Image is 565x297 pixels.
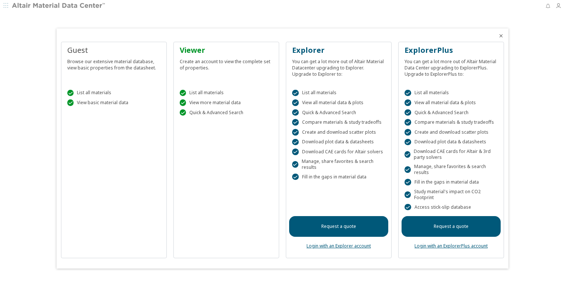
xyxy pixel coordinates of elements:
div:  [292,161,298,168]
div: Fill in the gaps in material data [292,174,385,180]
div:  [180,99,186,106]
button: Close [498,33,504,39]
div:  [67,90,74,96]
div:  [67,99,74,106]
div: List all materials [292,90,385,96]
div: List all materials [67,90,160,96]
div:  [292,119,299,126]
div: View all material data & plots [405,99,498,106]
div: Fill in the gaps in material data [405,179,498,185]
div: View basic material data [67,99,160,106]
div:  [292,139,299,146]
div:  [405,109,411,116]
div: Quick & Advanced Search [180,109,273,116]
div:  [405,90,411,96]
div: View all material data & plots [292,99,385,106]
a: Request a quote [289,216,388,237]
div:  [292,148,299,155]
div: Study material's impact on CO2 Footprint [405,189,498,201]
div:  [180,90,186,96]
div: Compare materials & study tradeoffs [405,119,498,126]
div:  [405,166,411,173]
div: Download CAE cards for Altair solvers [292,148,385,155]
div: Quick & Advanced Search [405,109,498,116]
div: List all materials [405,90,498,96]
div:  [405,139,411,146]
div: Quick & Advanced Search [292,109,385,116]
div: Manage, share favorites & search results [405,164,498,175]
div:  [292,90,299,96]
div:  [292,99,299,106]
div: Create an account to view the complete set of properties. [180,55,273,71]
div: ExplorerPlus [405,45,498,55]
div:  [405,179,411,185]
div:  [405,99,411,106]
div:  [405,119,411,126]
div:  [292,109,299,116]
div: Create and download scatter plots [292,129,385,136]
div:  [405,204,411,211]
a: Login with an ExplorerPlus account [415,243,488,249]
a: Request a quote [402,216,501,237]
div: Explorer [292,45,385,55]
div: Access stick-slip database [405,204,498,211]
div: Download plot data & datasheets [292,139,385,146]
div: Manage, share favorites & search results [292,158,385,170]
div:  [405,129,411,136]
div: Browse our extensive material database, view basic properties from the datasheet. [67,55,160,71]
div: Create and download scatter plots [405,129,498,136]
a: Login with an Explorer account [307,243,371,249]
div: View more material data [180,99,273,106]
div:  [292,174,299,180]
div: You can get a lot more out of Altair Material Data Center upgrading to ExplorerPlus. Upgrade to E... [405,55,498,77]
div: Viewer [180,45,273,55]
div:  [292,129,299,136]
div: Compare materials & study tradeoffs [292,119,385,126]
div:  [405,191,411,198]
div:  [405,151,410,158]
div: Guest [67,45,160,55]
div: List all materials [180,90,273,96]
div: Download CAE cards for Altair & 3rd party solvers [405,148,498,160]
div: Download plot data & datasheets [405,139,498,146]
div:  [180,109,186,116]
div: You can get a lot more out of Altair Material Datacenter upgrading to Explorer. Upgrade to Explor... [292,55,385,77]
